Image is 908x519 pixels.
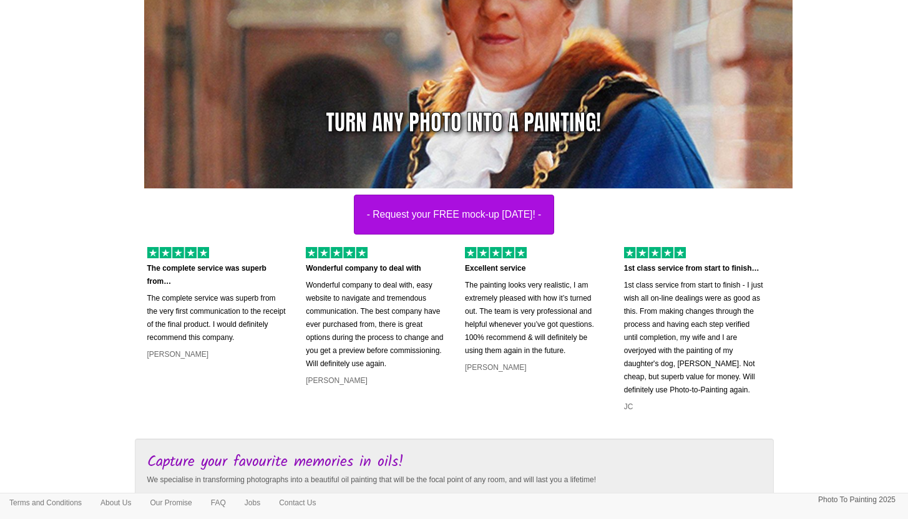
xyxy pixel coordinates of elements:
[147,454,761,470] h3: Capture your favourite memories in oils!
[235,493,270,512] a: Jobs
[306,374,446,387] p: [PERSON_NAME]
[147,262,288,288] p: The complete service was superb from…
[306,247,368,258] img: 5 of out 5 stars
[326,107,601,138] div: Turn any photo into a painting!
[624,279,764,397] p: 1st class service from start to finish - I just wish all on-line dealings were as good as this. F...
[465,262,605,275] p: Excellent service
[202,493,235,512] a: FAQ
[91,493,140,512] a: About Us
[147,348,288,361] p: [PERSON_NAME]
[465,279,605,357] p: The painting looks very realistic, I am extremely pleased with how it’s turned out. The team is v...
[306,262,446,275] p: Wonderful company to deal with
[270,493,325,512] a: Contact Us
[624,247,686,258] img: 5 of out 5 stars
[125,424,783,439] iframe: Customer reviews powered by Trustpilot
[624,400,764,414] p: JC
[147,473,761,487] p: We specialise in transforming photographs into a beautiful oil painting that will be the focal po...
[465,361,605,374] p: [PERSON_NAME]
[147,247,209,258] img: 5 of out 5 stars
[306,279,446,371] p: Wonderful company to deal with, easy website to navigate and tremendous communication. The best c...
[465,247,527,258] img: 5 of out 5 stars
[354,195,555,235] button: - Request your FREE mock-up [DATE]! -
[624,262,764,275] p: 1st class service from start to finish…
[147,292,288,344] p: The complete service was superb from the very first communication to the receipt of the final pro...
[818,493,896,507] p: Photo To Painting 2025
[140,493,201,512] a: Our Promise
